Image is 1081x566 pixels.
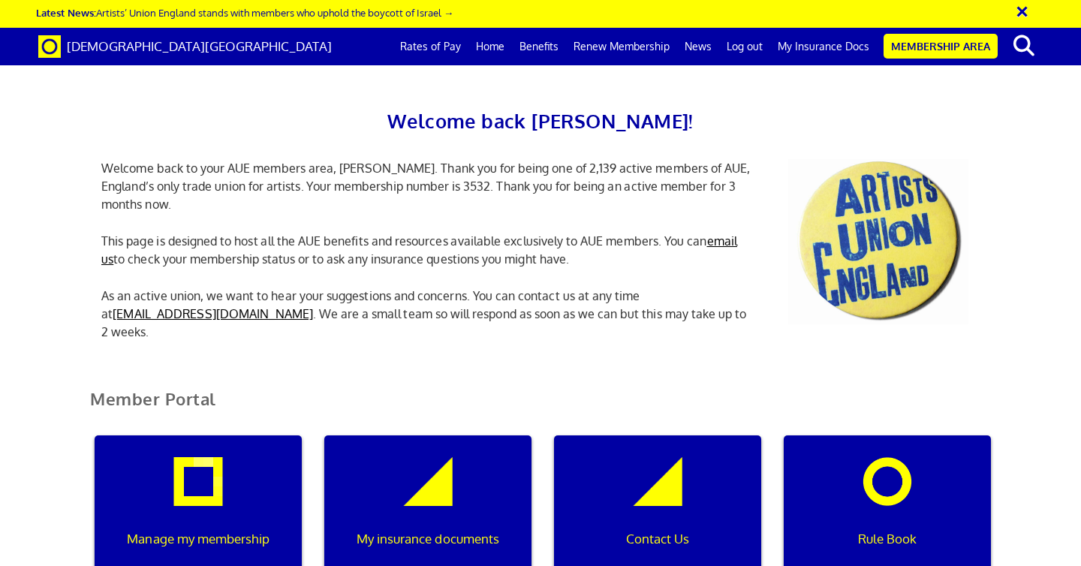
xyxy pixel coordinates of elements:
[90,232,766,268] p: This page is designed to host all the AUE benefits and resources available exclusively to AUE mem...
[565,529,751,549] p: Contact Us
[512,28,566,65] a: Benefits
[1001,30,1046,62] button: search
[105,529,291,549] p: Manage my membership
[36,6,96,19] strong: Latest News:
[719,28,770,65] a: Log out
[90,287,766,341] p: As an active union, we want to hear your suggestions and concerns. You can contact us at any time...
[79,390,1002,426] h2: Member Portal
[468,28,512,65] a: Home
[90,105,991,137] h2: Welcome back [PERSON_NAME]!
[113,306,313,321] a: [EMAIL_ADDRESS][DOMAIN_NAME]
[27,28,343,65] a: Brand [DEMOGRAPHIC_DATA][GEOGRAPHIC_DATA]
[794,529,980,549] p: Rule Book
[677,28,719,65] a: News
[36,6,453,19] a: Latest News:Artists’ Union England stands with members who uphold the boycott of Israel →
[770,28,877,65] a: My Insurance Docs
[90,159,766,213] p: Welcome back to your AUE members area, [PERSON_NAME]. Thank you for being one of 2,139 active mem...
[566,28,677,65] a: Renew Membership
[335,529,521,549] p: My insurance documents
[67,38,332,54] span: [DEMOGRAPHIC_DATA][GEOGRAPHIC_DATA]
[884,34,998,59] a: Membership Area
[393,28,468,65] a: Rates of Pay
